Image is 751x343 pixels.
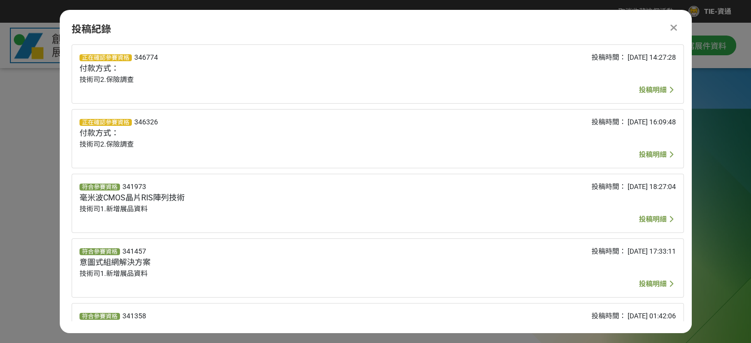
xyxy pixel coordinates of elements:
span: 346774 [134,53,158,61]
span: 投稿時間： [DATE] 17:33:11 [591,247,675,255]
span: 技術司2.保險調查 [79,76,134,83]
span: 投稿明細 [639,215,667,223]
span: 投稿時間： [DATE] 16:09:48 [591,118,675,126]
span: 付款方式： [79,128,119,138]
span: 技術司1.新增展品資料 [79,205,148,213]
span: 投稿明細 [639,86,667,94]
span: 填寫展件資料 [679,39,726,51]
span: 341457 [122,247,146,255]
div: 投稿紀錄 [72,22,680,37]
span: 取消收藏這個活動 [618,7,673,15]
span: 投稿明細 [639,151,667,158]
span: 投稿時間： [DATE] 01:42:06 [591,312,675,320]
span: 符合參賽資格 [79,248,120,255]
span: 346326 [134,118,158,126]
span: 投稿時間： [DATE] 18:27:04 [591,183,675,191]
span: 投稿明細 [639,280,667,288]
button: 填寫展件資料 [669,36,736,55]
span: 投稿時間： [DATE] 14:27:28 [591,53,675,61]
span: 技術司1.新增展品資料 [79,269,148,277]
span: 意圖式組網解決方案 [79,258,151,267]
span: 符合參賽資格 [79,313,120,320]
span: 符合參賽資格 [79,184,120,191]
span: 毫米波CMOS晶片RIS陣列技術 [79,193,185,202]
span: 341973 [122,183,146,191]
span: 341358 [122,312,146,320]
span: 正在確認參賽資格 [79,119,132,126]
span: 技術司2.保險調查 [79,140,134,148]
img: Logo [14,31,149,60]
span: 正在確認參賽資格 [79,54,132,61]
span: 付款方式： [79,64,119,73]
